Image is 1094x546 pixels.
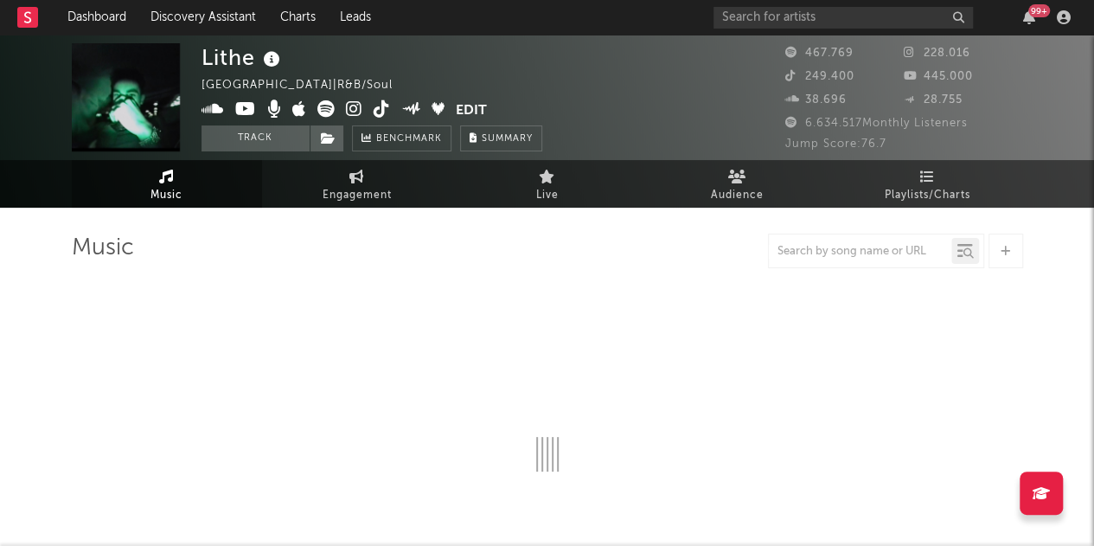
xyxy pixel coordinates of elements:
[785,118,968,129] span: 6.634.517 Monthly Listeners
[785,138,886,150] span: Jump Score: 76.7
[785,71,854,82] span: 249.400
[202,75,413,96] div: [GEOGRAPHIC_DATA] | R&B/Soul
[323,185,392,206] span: Engagement
[352,125,451,151] a: Benchmark
[202,125,310,151] button: Track
[769,245,951,259] input: Search by song name or URL
[262,160,452,208] a: Engagement
[536,185,559,206] span: Live
[482,134,533,144] span: Summary
[785,94,847,106] span: 38.696
[904,71,973,82] span: 445.000
[833,160,1023,208] a: Playlists/Charts
[643,160,833,208] a: Audience
[202,43,285,72] div: Lithe
[904,48,970,59] span: 228.016
[72,160,262,208] a: Music
[150,185,182,206] span: Music
[711,185,764,206] span: Audience
[885,185,970,206] span: Playlists/Charts
[713,7,973,29] input: Search for artists
[785,48,854,59] span: 467.769
[452,160,643,208] a: Live
[456,100,487,122] button: Edit
[904,94,963,106] span: 28.755
[1028,4,1050,17] div: 99 +
[460,125,542,151] button: Summary
[1023,10,1035,24] button: 99+
[376,129,442,150] span: Benchmark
